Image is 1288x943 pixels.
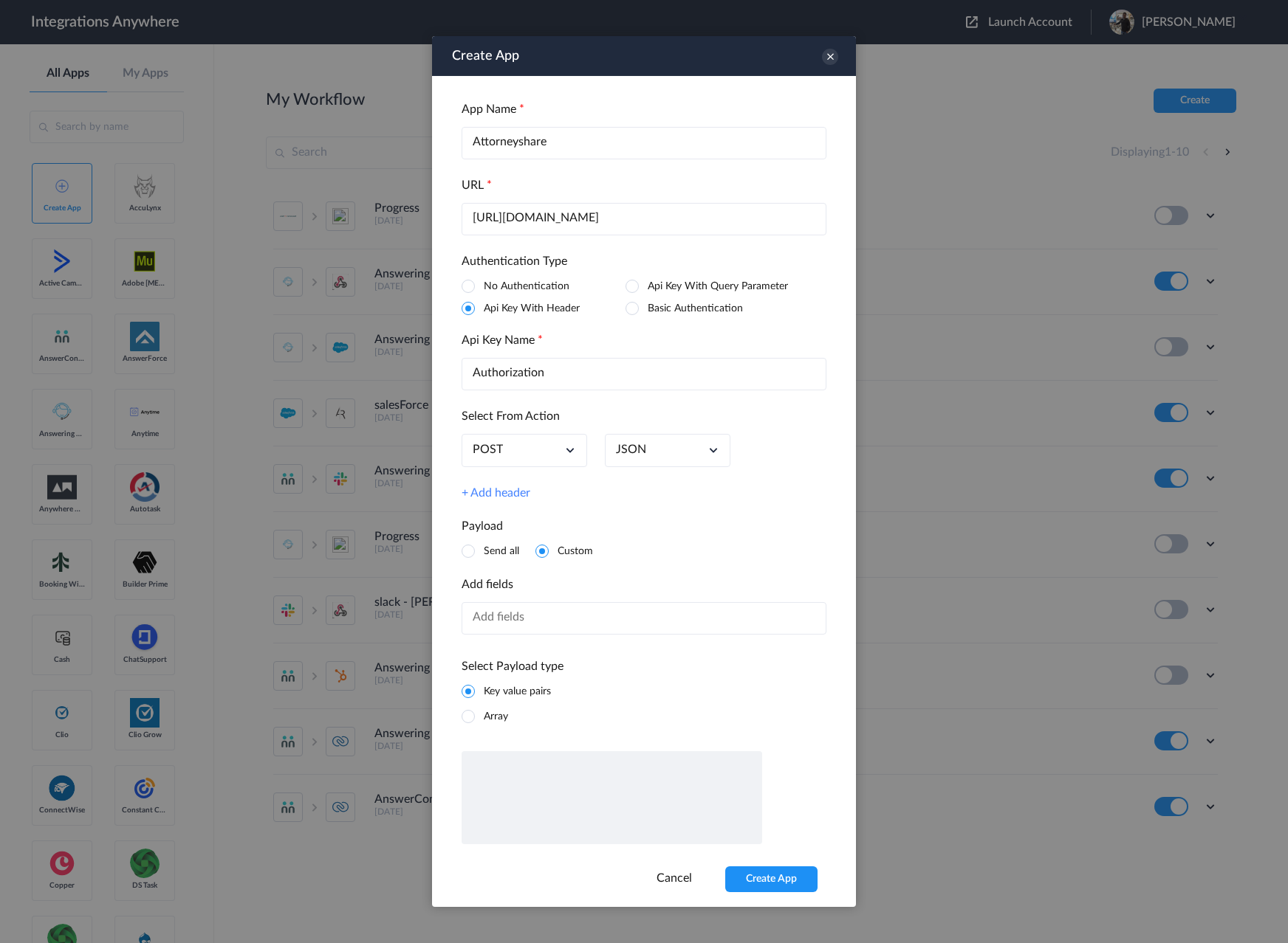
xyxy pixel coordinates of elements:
label: Array [484,711,508,722]
a: application/json [616,443,646,457]
label: Custom [558,546,593,556]
h4: URL [462,179,826,193]
a: + Add header [462,486,530,500]
label: Basic Authentication [648,303,743,314]
h4: Authentication Type [462,255,826,269]
h4: Select Payload type [462,660,826,674]
label: Api Key With Header [484,303,580,314]
h4: Select From Action [462,410,826,424]
label: Send all [484,546,519,556]
h4: Api Key Name [462,334,826,348]
input: https://example.com [462,203,826,235]
a: POST [473,443,503,457]
h3: Create App [452,43,519,69]
h4: App Name [462,103,826,117]
label: Key value pairs [484,686,551,697]
button: Create App [725,866,818,892]
label: Api Key With Query Parameter [648,281,788,291]
input: Add fields [462,602,826,635]
h4: Payload [462,519,826,533]
h4: Add fields [462,578,826,592]
label: No Authentication [484,281,569,291]
a: Cancel [657,872,692,884]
